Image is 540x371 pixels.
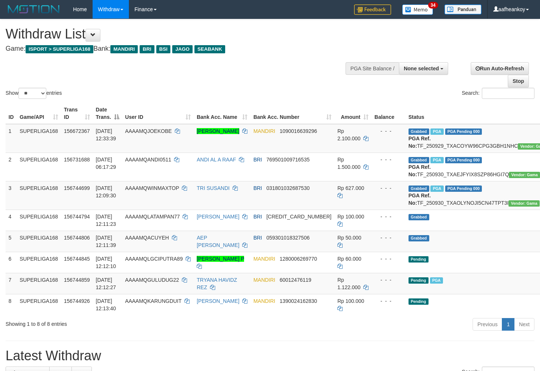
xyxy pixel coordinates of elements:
[64,128,90,134] span: 156672367
[6,273,17,294] td: 7
[19,88,46,99] select: Showentries
[430,185,443,192] span: Marked by aafheankoy
[509,200,540,207] span: Vendor URL: https://trx31.1velocity.biz
[514,318,534,331] a: Next
[197,277,237,290] a: TRYANA HAVIDZ REZ
[197,128,239,134] a: [PERSON_NAME]
[482,88,534,99] input: Search:
[17,210,61,231] td: SUPERLIGA168
[337,277,360,290] span: Rp 1.122.000
[110,45,138,53] span: MANDIRI
[253,298,275,304] span: MANDIRI
[374,297,403,305] div: - - -
[17,124,61,153] td: SUPERLIGA168
[374,184,403,192] div: - - -
[280,128,317,134] span: Copy 1090016639296 to clipboard
[337,298,364,304] span: Rp 100.000
[64,298,90,304] span: 156744926
[253,185,262,191] span: BRI
[125,277,179,283] span: AAAAMQGULUDUG22
[125,214,180,220] span: AAAAMQLATAMPAN77
[197,298,239,304] a: [PERSON_NAME]
[409,157,429,163] span: Grabbed
[337,214,364,220] span: Rp 100.000
[194,103,250,124] th: Bank Acc. Name: activate to sort column ascending
[266,185,310,191] span: Copy 031801032687530 to clipboard
[64,235,90,241] span: 156744806
[374,213,403,220] div: - - -
[6,210,17,231] td: 4
[64,256,90,262] span: 156744845
[354,4,391,15] img: Feedback.jpg
[96,235,116,248] span: [DATE] 12:11:39
[250,103,334,124] th: Bank Acc. Number: activate to sort column ascending
[253,157,262,163] span: BRI
[374,156,403,163] div: - - -
[266,214,331,220] span: Copy 362801050501538 to clipboard
[253,256,275,262] span: MANDIRI
[409,235,429,241] span: Grabbed
[444,4,481,14] img: panduan.png
[125,235,169,241] span: AAAAMQACUYEH
[6,88,62,99] label: Show entries
[509,172,540,178] span: Vendor URL: https://trx31.1velocity.biz
[6,124,17,153] td: 1
[194,45,225,53] span: SEABANK
[409,128,429,135] span: Grabbed
[96,157,116,170] span: [DATE] 06:17:29
[374,276,403,284] div: - - -
[61,103,93,124] th: Trans ID: activate to sort column ascending
[409,256,429,263] span: Pending
[125,128,172,134] span: AAAAMQJOEKOBE
[409,185,429,192] span: Grabbed
[445,128,482,135] span: PGA Pending
[430,157,443,163] span: Marked by aafromsomean
[17,153,61,181] td: SUPERLIGA168
[17,273,61,294] td: SUPERLIGA168
[96,256,116,269] span: [DATE] 12:12:10
[337,235,361,241] span: Rp 50.000
[96,128,116,141] span: [DATE] 12:33:39
[409,193,431,206] b: PGA Ref. No:
[337,256,361,262] span: Rp 60.000
[374,234,403,241] div: - - -
[409,164,431,177] b: PGA Ref. No:
[473,318,502,331] a: Previous
[253,235,262,241] span: BRI
[409,136,431,149] b: PGA Ref. No:
[404,66,439,71] span: None selected
[6,153,17,181] td: 2
[280,277,311,283] span: Copy 60012476119 to clipboard
[125,256,183,262] span: AAAAMQLGCIPUTRA89
[125,185,179,191] span: AAAAMQWINMAXTOP
[125,157,171,163] span: AAAAMQANDI0511
[6,4,62,15] img: MOTION_logo.png
[471,62,529,75] a: Run Auto-Refresh
[96,298,116,311] span: [DATE] 12:13:40
[6,27,353,41] h1: Withdraw List
[409,298,429,305] span: Pending
[346,62,399,75] div: PGA Site Balance /
[266,235,310,241] span: Copy 059301018327506 to clipboard
[64,277,90,283] span: 156744859
[64,185,90,191] span: 156744699
[402,4,433,15] img: Button%20Memo.svg
[445,185,482,192] span: PGA Pending
[430,277,443,284] span: Marked by aafsengchandara
[125,298,181,304] span: AAAAMQKARUNGDUIT
[197,235,239,248] a: AEP [PERSON_NAME]
[140,45,154,53] span: BRI
[96,277,116,290] span: [DATE] 12:12:27
[26,45,93,53] span: ISPORT > SUPERLIGA168
[508,75,529,87] a: Stop
[266,157,310,163] span: Copy 769501009716535 to clipboard
[17,181,61,210] td: SUPERLIGA168
[337,157,360,170] span: Rp 1.500.000
[6,103,17,124] th: ID
[122,103,194,124] th: User ID: activate to sort column ascending
[93,103,122,124] th: Date Trans.: activate to sort column descending
[6,348,534,363] h1: Latest Withdraw
[17,231,61,252] td: SUPERLIGA168
[17,294,61,315] td: SUPERLIGA168
[17,252,61,273] td: SUPERLIGA168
